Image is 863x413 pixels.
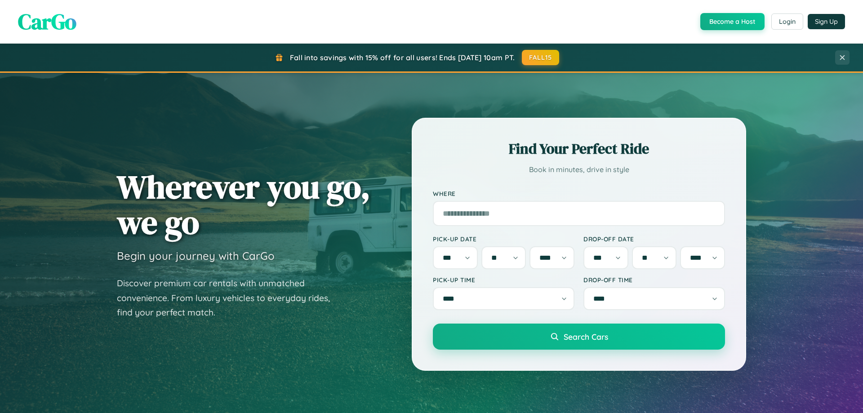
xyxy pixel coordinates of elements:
span: CarGo [18,7,76,36]
h1: Wherever you go, we go [117,169,370,240]
label: Pick-up Time [433,276,574,284]
p: Discover premium car rentals with unmatched convenience. From luxury vehicles to everyday rides, ... [117,276,342,320]
label: Where [433,190,725,197]
button: Login [771,13,803,30]
label: Drop-off Time [583,276,725,284]
button: FALL15 [522,50,560,65]
span: Search Cars [564,332,608,342]
label: Pick-up Date [433,235,574,243]
button: Become a Host [700,13,765,30]
label: Drop-off Date [583,235,725,243]
button: Sign Up [808,14,845,29]
h3: Begin your journey with CarGo [117,249,275,262]
p: Book in minutes, drive in style [433,163,725,176]
span: Fall into savings with 15% off for all users! Ends [DATE] 10am PT. [290,53,515,62]
button: Search Cars [433,324,725,350]
h2: Find Your Perfect Ride [433,139,725,159]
